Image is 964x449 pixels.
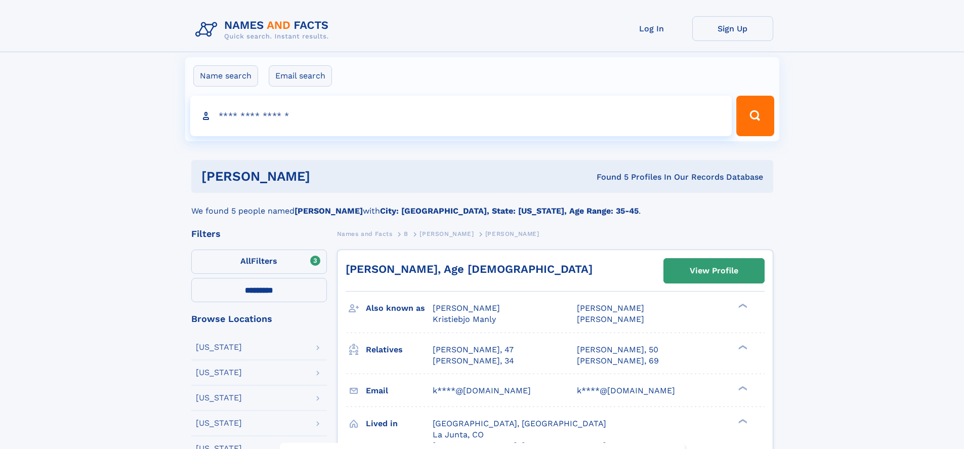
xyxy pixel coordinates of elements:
[577,344,658,355] a: [PERSON_NAME], 50
[269,65,332,87] label: Email search
[191,250,327,274] label: Filters
[201,170,453,183] h1: [PERSON_NAME]
[366,341,433,358] h3: Relatives
[577,355,659,366] a: [PERSON_NAME], 69
[366,415,433,432] h3: Lived in
[190,96,732,136] input: search input
[736,303,748,309] div: ❯
[196,369,242,377] div: [US_STATE]
[404,230,408,237] span: B
[196,394,242,402] div: [US_STATE]
[380,206,639,216] b: City: [GEOGRAPHIC_DATA], State: [US_STATE], Age Range: 35-45
[736,418,748,424] div: ❯
[433,430,484,439] span: La Junta, CO
[433,355,514,366] a: [PERSON_NAME], 34
[736,96,774,136] button: Search Button
[346,263,593,275] a: [PERSON_NAME], Age [DEMOGRAPHIC_DATA]
[664,259,764,283] a: View Profile
[736,385,748,391] div: ❯
[453,172,763,183] div: Found 5 Profiles In Our Records Database
[196,343,242,351] div: [US_STATE]
[191,16,337,44] img: Logo Names and Facts
[420,227,474,240] a: [PERSON_NAME]
[690,259,738,282] div: View Profile
[240,256,251,266] span: All
[692,16,773,41] a: Sign Up
[433,344,514,355] a: [PERSON_NAME], 47
[295,206,363,216] b: [PERSON_NAME]
[611,16,692,41] a: Log In
[485,230,539,237] span: [PERSON_NAME]
[404,227,408,240] a: B
[193,65,258,87] label: Name search
[420,230,474,237] span: [PERSON_NAME]
[433,303,500,313] span: [PERSON_NAME]
[191,229,327,238] div: Filters
[577,314,644,324] span: [PERSON_NAME]
[577,303,644,313] span: [PERSON_NAME]
[433,419,606,428] span: [GEOGRAPHIC_DATA], [GEOGRAPHIC_DATA]
[191,193,773,217] div: We found 5 people named with .
[191,314,327,323] div: Browse Locations
[366,300,433,317] h3: Also known as
[433,314,496,324] span: Kristiebjo Manly
[366,382,433,399] h3: Email
[736,344,748,350] div: ❯
[196,419,242,427] div: [US_STATE]
[337,227,393,240] a: Names and Facts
